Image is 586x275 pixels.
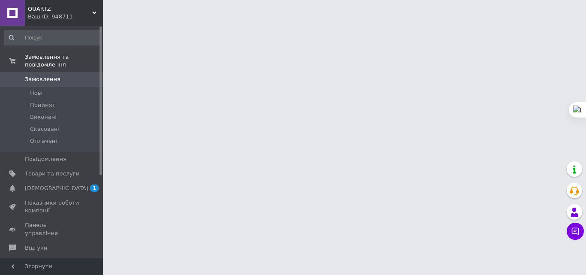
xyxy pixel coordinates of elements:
[30,101,57,109] span: Прийняті
[25,221,79,237] span: Панель управління
[28,5,92,13] span: QUARTZ
[25,170,79,178] span: Товари та послуги
[28,13,103,21] div: Ваш ID: 948711
[25,155,66,163] span: Повідомлення
[25,76,60,83] span: Замовлення
[567,223,584,240] button: Чат з покупцем
[4,30,101,45] input: Пошук
[90,184,99,192] span: 1
[30,137,57,145] span: Оплачені
[25,244,47,252] span: Відгуки
[30,89,42,97] span: Нові
[25,53,103,69] span: Замовлення та повідомлення
[30,113,57,121] span: Виконані
[25,199,79,215] span: Показники роботи компанії
[30,125,59,133] span: Скасовані
[25,184,88,192] span: [DEMOGRAPHIC_DATA]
